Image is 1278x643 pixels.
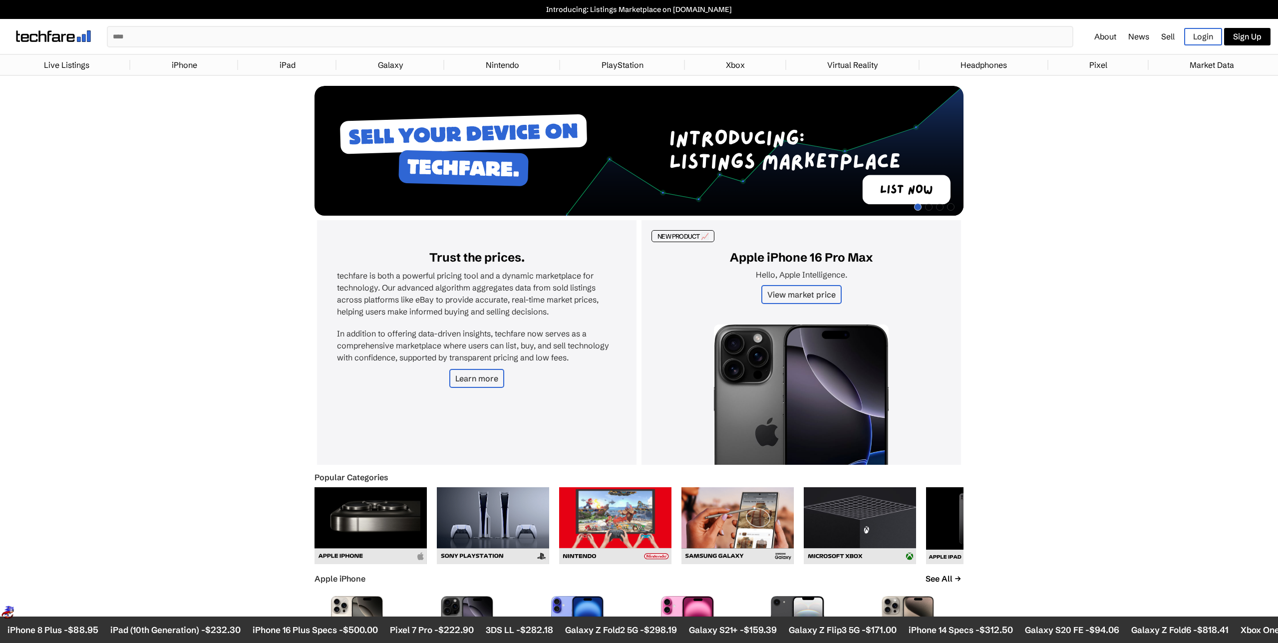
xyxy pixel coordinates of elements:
img: Desktop Image 1 [315,86,963,216]
li: Galaxy S21+ - [637,624,724,636]
a: Pixel [1084,55,1112,75]
span: $222.90 [386,624,421,636]
div: 1 / 4 [315,86,963,218]
a: Nintendo [481,55,524,75]
span: $298.19 [592,624,625,636]
a: Learn more [449,369,504,388]
li: Galaxy Z Flip3 5G - [736,624,844,636]
img: Sony [437,487,549,564]
img: Microsoft [804,487,916,564]
a: About [1094,31,1116,41]
span: $500.00 [291,624,325,636]
a: Virtual Reality [822,55,883,75]
li: Galaxy Z Fold2 5G - [513,624,625,636]
li: Pixel 7 Pro - [337,624,421,636]
a: News [1128,31,1149,41]
a: View market price [761,285,842,304]
p: In addition to offering data-driven insights, techfare now serves as a comprehensive marketplace ... [337,327,617,363]
h2: Trust the prices. [337,250,617,265]
a: Headphones [956,55,1012,75]
a: See All [923,571,963,586]
a: Live Listings [39,55,94,75]
a: Apple iPhone [315,574,365,584]
a: Sell [1161,31,1175,41]
a: PlayStation [597,55,648,75]
img: Nintendo [559,487,671,564]
li: 3DS LL - [433,624,501,636]
div: Popular Categories [315,472,963,482]
a: Market Data [1185,55,1239,75]
h2: Apple iPhone 16 Pro Max [661,250,941,265]
img: iPhone 16 Pro Max [714,324,889,544]
a: Sign Up [1224,28,1271,45]
a: Xbox [721,55,750,75]
span: $312.50 [927,624,960,636]
span: $159.39 [691,624,724,636]
img: Running Sonic [895,604,910,619]
li: iPhone 16 Plus Specs - [200,624,325,636]
img: techfare logo [16,30,91,42]
a: Galaxy [373,55,408,75]
span: Go to slide 2 [925,203,933,211]
img: Samsung [681,487,794,564]
span: $171.00 [813,624,844,636]
a: Introducing: Listings Marketplace on [DOMAIN_NAME] [5,5,1273,14]
div: NEW PRODUCT 📈 [651,230,714,242]
p: Hello, Apple Intelligence. [661,270,941,280]
img: Apple [315,487,427,564]
a: iPad [275,55,301,75]
span: Go to slide 3 [936,203,944,211]
a: iPhone [167,55,202,75]
img: iPad [926,487,1038,564]
span: $282.18 [468,624,501,636]
li: iPhone 14 Specs - [856,624,960,636]
p: techfare is both a powerful pricing tool and a dynamic marketplace for technology. Our advanced a... [337,270,617,318]
span: Go to slide 1 [914,203,922,211]
a: Login [1184,28,1222,45]
span: Go to slide 4 [947,203,955,211]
